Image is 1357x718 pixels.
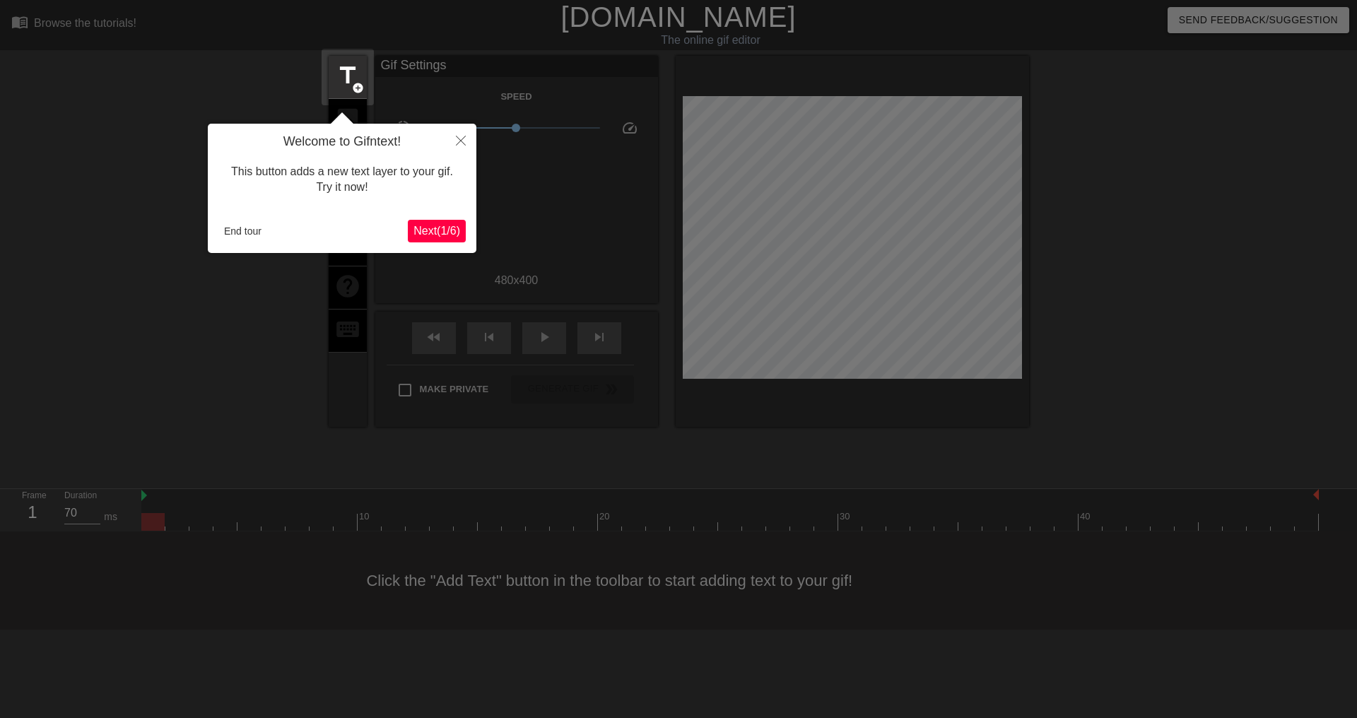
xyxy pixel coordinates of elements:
[218,220,267,242] button: End tour
[445,124,476,156] button: Close
[218,150,466,210] div: This button adds a new text layer to your gif. Try it now!
[413,225,460,237] span: Next ( 1 / 6 )
[218,134,466,150] h4: Welcome to Gifntext!
[408,220,466,242] button: Next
